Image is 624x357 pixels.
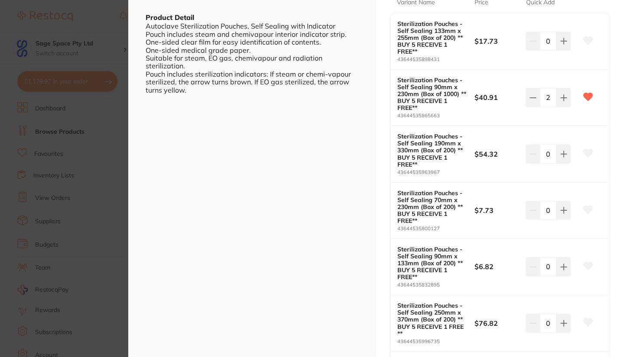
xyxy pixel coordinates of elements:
[397,133,467,167] b: Sterilization Pouches - Self Sealing 190mm x 330mm (Box of 200) ** BUY 5 RECEIVE 1 FREE**
[397,170,474,175] small: 43644535963967
[397,77,467,111] b: Sterilization Pouches - Self Sealing 90mm x 230mm (Box of 1000) ** BUY 5 RECEIVE 1 FREE**
[397,339,474,344] small: 43644535996735
[474,93,521,102] b: $40.91
[397,113,474,119] small: 43644535865663
[474,318,521,328] b: $76.82
[146,22,359,94] div: Autoclave Sterilization Pouches, Self Sealing with Indicator Pouch includes steam and chemivapour...
[397,190,467,224] b: Sterilization Pouches - Self Sealing 70mm x 230mm (Box of 200) ** BUY 5 RECEIVE 1 FREE**
[397,246,467,280] b: Sterilization Pouches - Self Sealing 90mm x 133mm (Box of 200) ** BUY 5 RECEIVE 1 FREE**
[397,20,467,55] b: Sterilization Pouches - Self Sealing 133mm x 255mm (Box of 200) ** BUY 5 RECEIVE 1 FREE**
[146,13,194,22] b: Product Detail
[397,282,474,288] small: 43644535832895
[474,36,521,46] b: $17.73
[397,57,474,62] small: 43644535898431
[474,262,521,271] b: $6.82
[397,226,474,232] small: 43644535800127
[397,302,467,337] b: Sterilization Pouches - Self Sealing 250mm x 370mm (Box of 200) ** BUY 5 RECEIVE 1 FREE **
[474,206,521,215] b: $7.73
[474,149,521,159] b: $54.32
